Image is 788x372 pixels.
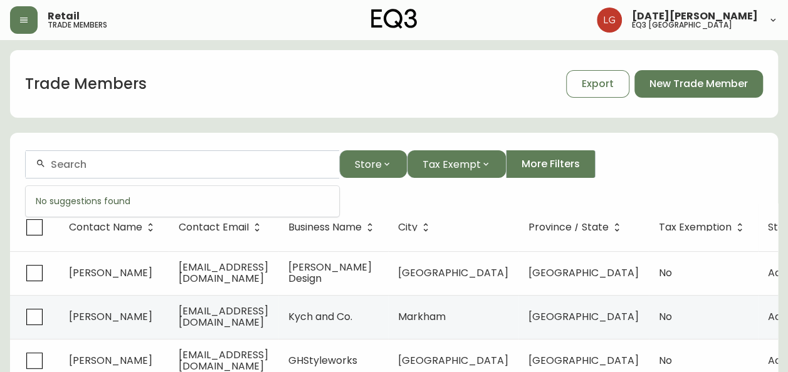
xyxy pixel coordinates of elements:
button: New Trade Member [634,70,763,98]
span: No [659,309,672,324]
span: [PERSON_NAME] [69,266,152,280]
h5: trade members [48,21,107,29]
span: No [659,266,672,280]
img: logo [371,9,418,29]
span: [GEOGRAPHIC_DATA] [398,353,508,368]
input: Search [51,158,329,170]
span: Contact Name [69,222,159,233]
span: Store [355,157,382,172]
span: [PERSON_NAME] Design [288,260,372,286]
span: More Filters [522,157,580,171]
span: City [398,222,434,233]
span: [GEOGRAPHIC_DATA] [528,353,639,368]
h1: Trade Members [25,73,147,95]
img: 2638f148bab13be18035375ceda1d187 [597,8,622,33]
span: [EMAIL_ADDRESS][DOMAIN_NAME] [179,304,268,329]
h5: eq3 [GEOGRAPHIC_DATA] [632,21,732,29]
button: Tax Exempt [407,150,506,178]
span: Export [582,77,614,91]
span: Tax Exemption [659,224,732,231]
span: Markham [398,309,446,324]
span: [PERSON_NAME] [69,353,152,368]
span: City [398,224,418,231]
span: Tax Exemption [659,222,748,233]
span: Tax Exempt [423,157,481,172]
span: GHStyleworks [288,353,357,368]
span: Contact Email [179,222,265,233]
span: [GEOGRAPHIC_DATA] [398,266,508,280]
span: New Trade Member [649,77,748,91]
span: Province / State [528,224,609,231]
button: Export [566,70,629,98]
span: [GEOGRAPHIC_DATA] [528,266,639,280]
button: Store [339,150,407,178]
div: No suggestions found [26,186,339,217]
span: [DATE][PERSON_NAME] [632,11,758,21]
span: Province / State [528,222,625,233]
span: Business Name [288,222,378,233]
span: [EMAIL_ADDRESS][DOMAIN_NAME] [179,260,268,286]
span: No [659,353,672,368]
span: [PERSON_NAME] [69,309,152,324]
span: Business Name [288,224,362,231]
span: Kych and Co. [288,309,352,324]
span: Contact Name [69,224,142,231]
button: More Filters [506,150,596,178]
span: [GEOGRAPHIC_DATA] [528,309,639,324]
span: Retail [48,11,80,21]
span: Contact Email [179,224,249,231]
